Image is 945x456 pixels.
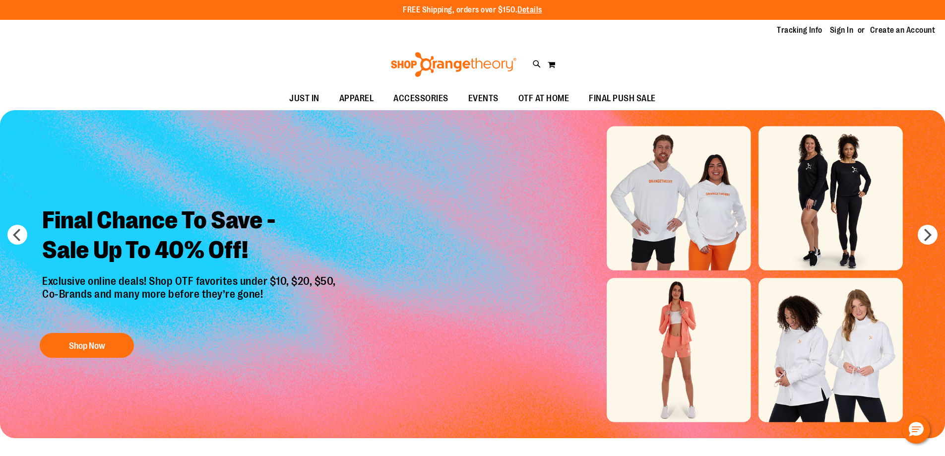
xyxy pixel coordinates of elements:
a: APPAREL [329,87,384,110]
button: next [918,225,938,245]
span: FINAL PUSH SALE [589,87,656,110]
button: prev [7,225,27,245]
button: Shop Now [40,333,134,358]
a: JUST IN [279,87,329,110]
span: APPAREL [339,87,374,110]
span: OTF AT HOME [518,87,569,110]
p: Exclusive online deals! Shop OTF favorites under $10, $20, $50, Co-Brands and many more before th... [35,275,346,324]
h2: Final Chance To Save - Sale Up To 40% Off! [35,198,346,275]
a: OTF AT HOME [508,87,579,110]
p: FREE Shipping, orders over $150. [403,4,542,16]
button: Hello, have a question? Let’s chat. [902,416,930,444]
a: Tracking Info [777,25,822,36]
a: Sign In [830,25,854,36]
a: Final Chance To Save -Sale Up To 40% Off! Exclusive online deals! Shop OTF favorites under $10, $... [35,198,346,363]
a: Details [517,5,542,14]
img: Shop Orangetheory [389,52,518,77]
a: EVENTS [458,87,508,110]
span: JUST IN [289,87,319,110]
span: ACCESSORIES [393,87,448,110]
a: Create an Account [870,25,936,36]
a: FINAL PUSH SALE [579,87,666,110]
span: EVENTS [468,87,499,110]
a: ACCESSORIES [383,87,458,110]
